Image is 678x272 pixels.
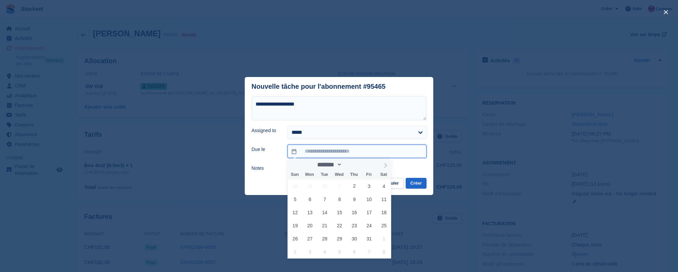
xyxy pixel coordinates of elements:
span: November 1, 2025 [377,232,391,245]
span: October 13, 2025 [303,206,316,219]
span: October 2, 2025 [348,180,361,193]
span: October 9, 2025 [348,193,361,206]
span: October 15, 2025 [333,206,346,219]
span: October 29, 2025 [333,232,346,245]
label: Notes [251,165,279,172]
button: close [660,7,671,17]
label: Due le [251,146,279,153]
span: Sat [376,172,391,177]
span: October 24, 2025 [363,219,376,232]
span: October 26, 2025 [289,232,302,245]
select: Month [315,161,342,168]
span: October 18, 2025 [377,206,391,219]
span: October 25, 2025 [377,219,391,232]
span: October 31, 2025 [363,232,376,245]
span: Wed [332,172,347,177]
span: October 3, 2025 [363,180,376,193]
span: November 4, 2025 [318,245,331,258]
span: October 1, 2025 [333,180,346,193]
span: October 21, 2025 [318,219,331,232]
span: November 5, 2025 [333,245,346,258]
span: October 10, 2025 [363,193,376,206]
span: October 6, 2025 [303,193,316,206]
label: Assigned to [251,127,279,134]
span: September 29, 2025 [303,180,316,193]
input: Year [342,161,363,168]
span: October 20, 2025 [303,219,316,232]
span: October 14, 2025 [318,206,331,219]
span: October 17, 2025 [363,206,376,219]
span: October 7, 2025 [318,193,331,206]
span: October 23, 2025 [348,219,361,232]
span: October 27, 2025 [303,232,316,245]
span: Mon [302,172,317,177]
span: October 30, 2025 [348,232,361,245]
span: September 28, 2025 [289,180,302,193]
button: Créer [406,178,427,189]
span: September 30, 2025 [318,180,331,193]
div: Nouvelle tâche pour l'abonnement #95465 [251,83,385,90]
span: November 6, 2025 [348,245,361,258]
span: October 19, 2025 [289,219,302,232]
span: November 2, 2025 [289,245,302,258]
span: October 5, 2025 [289,193,302,206]
span: October 22, 2025 [333,219,346,232]
span: October 4, 2025 [377,180,391,193]
span: November 8, 2025 [377,245,391,258]
span: October 16, 2025 [348,206,361,219]
span: Sun [287,172,302,177]
span: October 12, 2025 [289,206,302,219]
span: Fri [362,172,376,177]
span: October 8, 2025 [333,193,346,206]
span: October 28, 2025 [318,232,331,245]
span: Tue [317,172,332,177]
span: Thu [347,172,362,177]
span: October 11, 2025 [377,193,391,206]
span: November 3, 2025 [303,245,316,258]
span: November 7, 2025 [363,245,376,258]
